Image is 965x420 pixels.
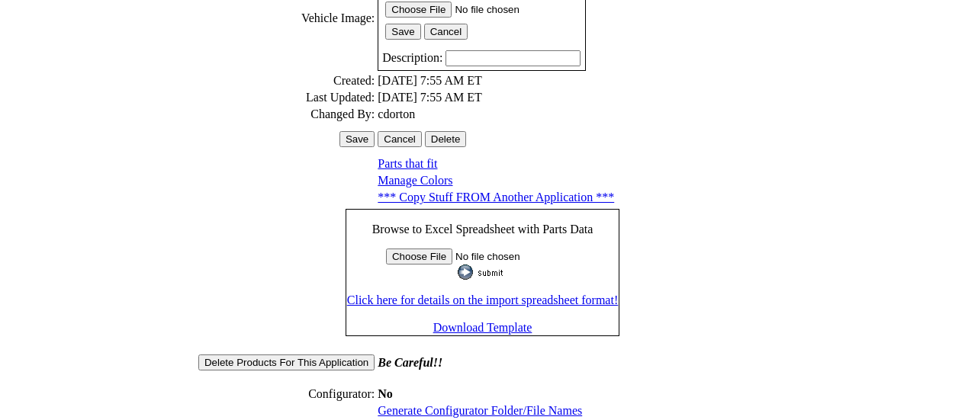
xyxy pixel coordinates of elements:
span: No [378,387,393,400]
span: Description: [382,51,442,64]
span: [DATE] 7:55 AM ET [378,91,481,104]
input: Submit [458,265,507,280]
a: Download Template [433,321,532,334]
input: Delete Products For This Application [198,354,375,370]
input: Cancel [424,24,468,40]
input: Save [385,24,420,40]
input: Be careful! Delete cannot be un-done! [425,131,467,147]
input: Cancel [378,131,422,147]
p: Browse to Excel Spreadsheet with Parts Data [347,223,618,236]
td: Changed By: [198,107,375,122]
a: Manage Colors [378,174,452,187]
td: Last Updated: [198,90,375,105]
span: [DATE] 7:55 AM ET [378,74,481,87]
td: Created: [198,73,375,88]
i: Be Careful!! [378,356,442,369]
a: Click here for details on the import spreadsheet format! [347,293,618,306]
span: cdorton [378,107,415,120]
td: Configurator: [198,373,375,402]
a: Generate Configurator Folder/File Names [378,404,582,417]
a: *** Copy Stuff FROM Another Application *** [378,191,614,204]
a: Parts that fit [378,157,437,170]
input: Save [339,131,375,147]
